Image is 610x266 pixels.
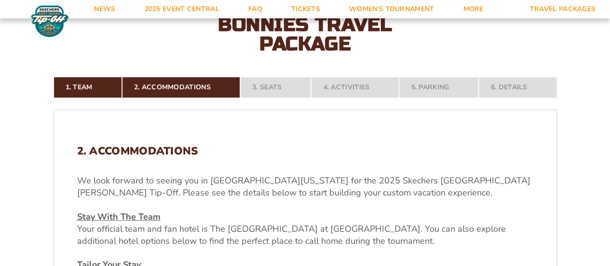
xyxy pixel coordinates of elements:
[77,211,533,248] p: Your official team and fan hotel is The [GEOGRAPHIC_DATA] at [GEOGRAPHIC_DATA]. You can also expl...
[77,175,533,199] p: We look forward to seeing you in [GEOGRAPHIC_DATA][US_STATE] for the 2025 Skechers [GEOGRAPHIC_DA...
[77,211,161,223] u: Stay With The Team
[199,15,411,54] h2: Bonnies Travel Package
[29,5,71,38] img: Fort Myers Tip-Off
[77,145,533,157] h2: 2. Accommodations
[54,77,122,98] a: 1. Team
